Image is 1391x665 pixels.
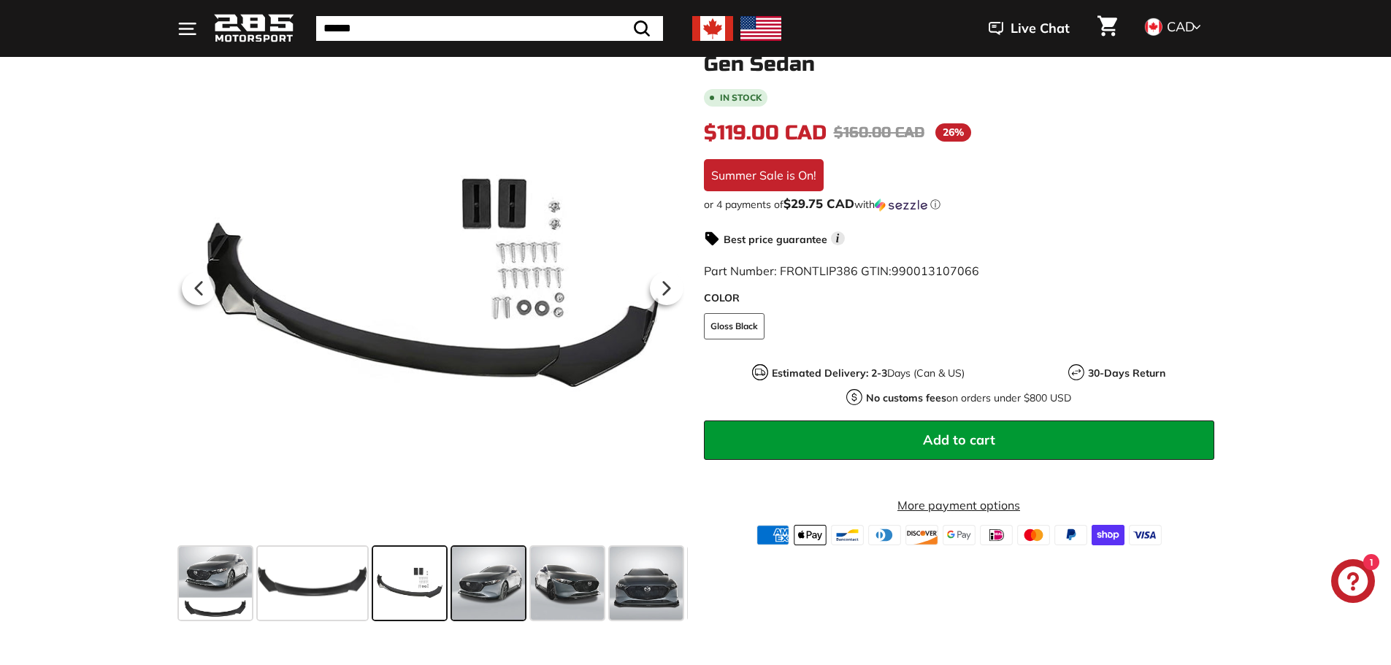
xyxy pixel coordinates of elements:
span: 26% [935,123,971,142]
img: Sezzle [875,199,927,212]
button: Add to cart [704,420,1214,460]
p: Days (Can & US) [772,366,965,381]
span: $29.75 CAD [783,196,854,211]
strong: Best price guarantee [724,233,827,246]
div: Summer Sale is On! [704,159,824,191]
strong: No customs fees [866,391,946,404]
img: diners_club [868,525,901,545]
img: Logo_285_Motorsport_areodynamics_components [214,12,294,46]
strong: Estimated Delivery: 2-3 [772,366,887,380]
button: Live Chat [970,10,1089,47]
img: ideal [980,525,1013,545]
img: discover [905,525,938,545]
inbox-online-store-chat: Shopify online store chat [1327,559,1379,607]
span: i [831,231,845,245]
span: $119.00 CAD [704,120,827,145]
span: $160.00 CAD [834,123,924,142]
label: COLOR [704,291,1214,306]
a: More payment options [704,496,1214,514]
div: or 4 payments of with [704,197,1214,212]
span: Add to cart [923,431,995,448]
span: Part Number: FRONTLIP386 GTIN: [704,264,979,278]
img: google_pay [943,525,976,545]
a: Cart [1089,4,1126,53]
img: american_express [756,525,789,545]
img: bancontact [831,525,864,545]
span: Live Chat [1011,19,1070,38]
strong: 30-Days Return [1088,366,1165,380]
img: visa [1129,525,1162,545]
img: master [1017,525,1050,545]
img: apple_pay [794,525,827,545]
span: 990013107066 [892,264,979,278]
p: on orders under $800 USD [866,391,1071,406]
div: or 4 payments of$29.75 CADwithSezzle Click to learn more about Sezzle [704,197,1214,212]
span: CAD [1167,18,1195,35]
h1: Front Lip Splitter - [DATE]-[DATE] Mazda 3 4th Gen Sedan [704,31,1214,76]
input: Search [316,16,663,41]
b: In stock [720,93,762,102]
img: paypal [1054,525,1087,545]
img: shopify_pay [1092,525,1124,545]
